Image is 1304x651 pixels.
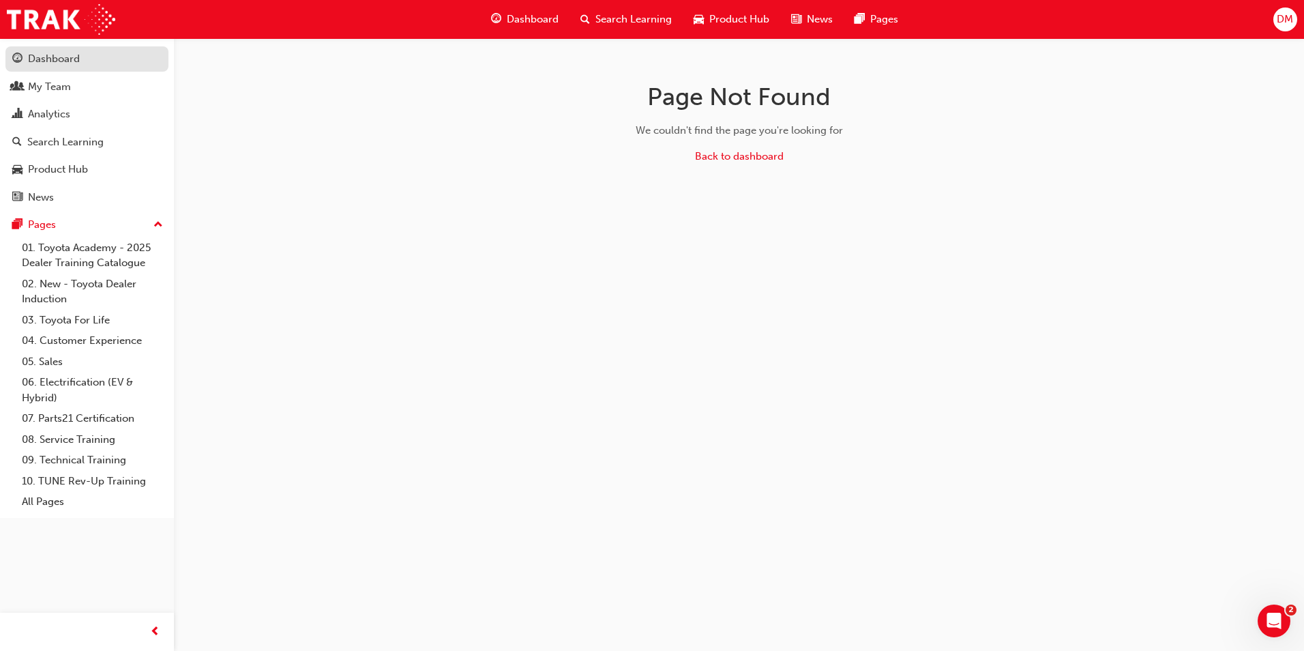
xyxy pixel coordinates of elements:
img: Trak [7,4,115,35]
a: car-iconProduct Hub [683,5,780,33]
a: search-iconSearch Learning [569,5,683,33]
span: search-icon [580,11,590,28]
span: car-icon [694,11,704,28]
a: news-iconNews [780,5,844,33]
span: pages-icon [855,11,865,28]
a: 07. Parts21 Certification [16,408,168,429]
span: search-icon [12,136,22,149]
a: Product Hub [5,157,168,182]
a: My Team [5,74,168,100]
button: Pages [5,212,168,237]
a: 04. Customer Experience [16,330,168,351]
span: car-icon [12,164,23,176]
span: up-icon [153,216,163,234]
div: We couldn't find the page you're looking for [523,123,955,139]
span: pages-icon [12,219,23,231]
a: 06. Electrification (EV & Hybrid) [16,372,168,408]
div: Search Learning [27,134,104,150]
span: guage-icon [12,53,23,66]
a: guage-iconDashboard [480,5,569,33]
div: My Team [28,79,71,95]
h1: Page Not Found [523,82,955,112]
span: news-icon [791,11,801,28]
div: Product Hub [28,162,88,177]
span: News [807,12,833,27]
iframe: Intercom live chat [1258,605,1290,637]
span: Dashboard [507,12,559,27]
a: 02. New - Toyota Dealer Induction [16,274,168,310]
button: DashboardMy TeamAnalyticsSearch LearningProduct HubNews [5,44,168,212]
div: Dashboard [28,51,80,67]
a: All Pages [16,491,168,512]
div: Analytics [28,106,70,122]
a: 09. Technical Training [16,450,168,471]
button: DM [1273,8,1297,31]
a: pages-iconPages [844,5,909,33]
span: DM [1277,12,1293,27]
span: guage-icon [491,11,501,28]
a: Back to dashboard [695,150,784,162]
div: Pages [28,217,56,233]
span: Pages [870,12,898,27]
a: Analytics [5,102,168,127]
span: people-icon [12,81,23,93]
span: 2 [1286,605,1296,616]
a: 01. Toyota Academy - 2025 Dealer Training Catalogue [16,237,168,274]
a: 10. TUNE Rev-Up Training [16,471,168,492]
a: News [5,185,168,210]
a: Search Learning [5,130,168,155]
a: 05. Sales [16,351,168,373]
span: news-icon [12,192,23,204]
a: 03. Toyota For Life [16,310,168,331]
span: Search Learning [595,12,672,27]
span: prev-icon [150,624,160,641]
span: Product Hub [709,12,769,27]
a: Dashboard [5,46,168,72]
a: 08. Service Training [16,429,168,450]
span: chart-icon [12,108,23,121]
div: News [28,190,54,205]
